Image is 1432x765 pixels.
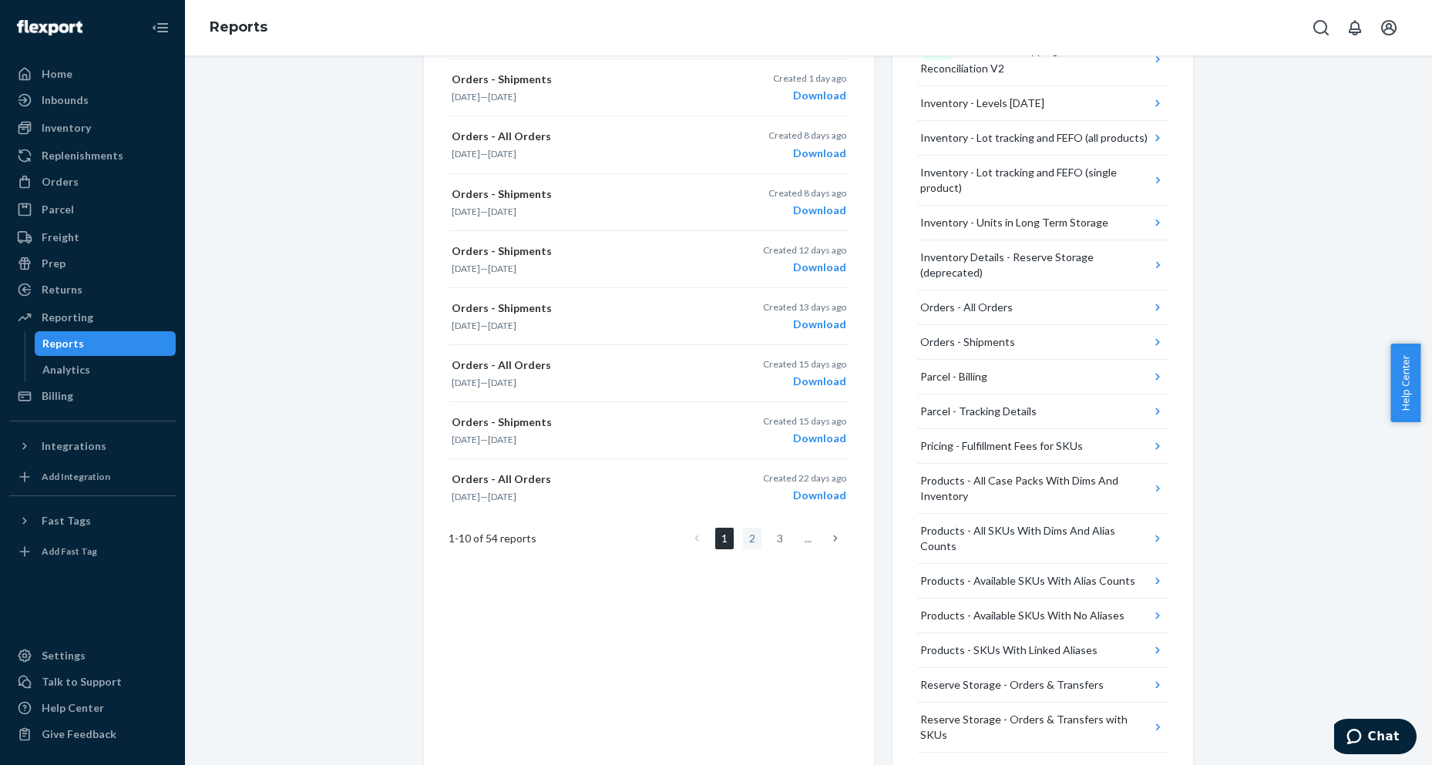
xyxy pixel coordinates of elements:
[42,726,116,742] div: Give Feedback
[449,59,849,116] button: Orders - Shipments[DATE]—[DATE]Created 1 day agoDownload
[920,404,1037,419] div: Parcel - Tracking Details
[452,376,712,389] p: —
[763,414,846,428] p: Created 15 days ago
[9,669,176,694] button: Talk to Support
[42,362,90,377] div: Analytics
[42,674,122,690] div: Talk to Support
[9,251,176,276] a: Prep
[9,508,176,533] button: Fast Tags
[452,206,480,217] time: [DATE]
[452,319,712,332] p: —
[452,263,480,274] time: [DATE]
[9,88,176,112] a: Inbounds
[452,434,480,445] time: [DATE]
[35,357,176,382] a: Analytics
[917,703,1168,753] button: Reserve Storage - Orders & Transfers with SKUs
[449,231,849,288] button: Orders - Shipments[DATE]—[DATE]Created 12 days agoDownload
[42,388,73,404] div: Billing
[145,12,176,43] button: Close Navigation
[773,72,846,85] p: Created 1 day ago
[768,146,846,161] div: Download
[920,300,1013,315] div: Orders - All Orders
[9,722,176,747] button: Give Feedback
[9,643,176,668] a: Settings
[920,608,1124,623] div: Products - Available SKUs With No Aliases
[763,374,846,389] div: Download
[920,523,1150,554] div: Products - All SKUs With Dims And Alias Counts
[452,491,480,502] time: [DATE]
[768,186,846,200] p: Created 8 days ago
[452,205,712,218] p: —
[9,539,176,564] a: Add Fast Tag
[9,169,176,194] a: Orders
[42,282,82,297] div: Returns
[42,545,97,558] div: Add Fast Tag
[763,357,846,371] p: Created 15 days ago
[452,357,712,373] p: Orders - All Orders
[920,473,1151,504] div: Products - All Case Packs With Dims And Inventory
[488,491,516,502] time: [DATE]
[488,377,516,388] time: [DATE]
[452,129,712,144] p: Orders - All Orders
[42,256,66,271] div: Prep
[197,5,280,50] ol: breadcrumbs
[768,203,846,218] div: Download
[715,528,734,549] a: Page 1 is your current page
[42,336,84,351] div: Reports
[42,648,86,663] div: Settings
[452,377,480,388] time: [DATE]
[9,277,176,302] a: Returns
[9,434,176,458] button: Integrations
[9,116,176,140] a: Inventory
[763,300,846,314] p: Created 13 days ago
[488,434,516,445] time: [DATE]
[452,300,712,316] p: Orders - Shipments
[42,174,79,190] div: Orders
[452,490,712,503] p: —
[488,263,516,274] time: [DATE]
[452,243,712,259] p: Orders - Shipments
[920,42,1151,76] div: Inbounds - Shipping Plan Reconciliation V2
[9,225,176,250] a: Freight
[920,369,987,384] div: Parcel - Billing
[917,668,1168,703] button: Reserve Storage - Orders & Transfers
[917,325,1168,360] button: Orders - Shipments
[42,230,79,245] div: Freight
[920,643,1098,658] div: Products - SKUs With Linked Aliases
[920,334,1015,350] div: Orders - Shipments
[920,712,1150,743] div: Reserve Storage - Orders & Transfers with SKUs
[768,129,846,142] p: Created 8 days ago
[763,431,846,446] div: Download
[917,564,1168,599] button: Products - Available SKUs With Alias Counts
[452,90,712,103] p: —
[9,143,176,168] a: Replenishments
[452,414,712,430] p: Orders - Shipments
[743,528,761,549] a: Page 2
[42,202,74,217] div: Parcel
[452,433,712,446] p: —
[917,360,1168,394] button: Parcel - Billing
[763,471,846,485] p: Created 22 days ago
[917,33,1168,86] button: NEWInbounds - Shipping Plan Reconciliation V2
[210,18,267,35] a: Reports
[771,528,789,549] a: Page 3
[763,243,846,257] p: Created 12 days ago
[9,305,176,330] a: Reporting
[42,66,72,82] div: Home
[920,677,1104,693] div: Reserve Storage - Orders & Transfers
[1373,12,1404,43] button: Open account menu
[763,488,846,503] div: Download
[449,345,849,402] button: Orders - All Orders[DATE]—[DATE]Created 15 days agoDownload
[917,514,1168,564] button: Products - All SKUs With Dims And Alias Counts
[9,696,176,720] a: Help Center
[9,62,176,86] a: Home
[1334,719,1417,757] iframe: Opens a widget where you can chat to one of our agents
[488,320,516,331] time: [DATE]
[449,402,849,459] button: Orders - Shipments[DATE]—[DATE]Created 15 days agoDownload
[920,215,1108,230] div: Inventory - Units in Long Term Storage
[452,148,480,159] time: [DATE]
[798,528,817,549] li: ...
[42,92,89,108] div: Inbounds
[917,290,1168,325] button: Orders - All Orders
[17,20,82,35] img: Flexport logo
